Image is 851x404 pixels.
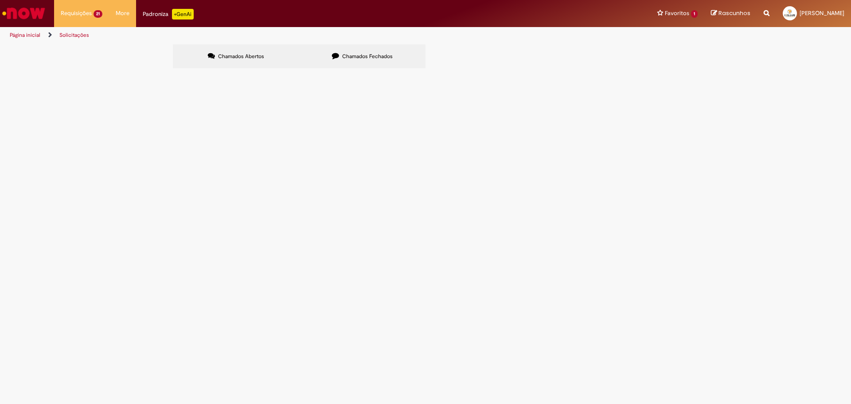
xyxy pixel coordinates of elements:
[711,9,750,18] a: Rascunhos
[10,31,40,39] a: Página inicial
[94,10,102,18] span: 21
[143,9,194,20] div: Padroniza
[691,10,698,18] span: 1
[172,9,194,20] p: +GenAi
[61,9,92,18] span: Requisições
[116,9,129,18] span: More
[7,27,561,43] ul: Trilhas de página
[1,4,47,22] img: ServiceNow
[665,9,689,18] span: Favoritos
[342,53,393,60] span: Chamados Fechados
[59,31,89,39] a: Solicitações
[218,53,264,60] span: Chamados Abertos
[800,9,844,17] span: [PERSON_NAME]
[718,9,750,17] span: Rascunhos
